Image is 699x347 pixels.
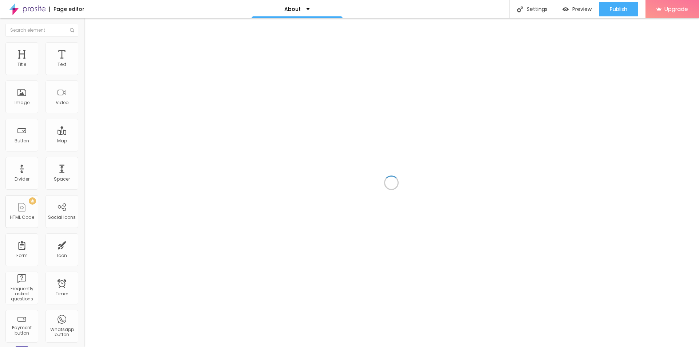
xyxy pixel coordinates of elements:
div: Payment button [7,325,36,336]
div: Timer [56,291,68,296]
div: Image [15,100,29,105]
div: Social Icons [48,215,76,220]
div: Text [58,62,66,67]
span: Upgrade [664,6,688,12]
div: Whatsapp button [47,327,76,338]
button: Preview [555,2,599,16]
span: Publish [610,6,627,12]
img: view-1.svg [562,6,569,12]
div: Page editor [49,7,84,12]
div: Title [17,62,26,67]
span: Preview [572,6,592,12]
div: Spacer [54,177,70,182]
div: Divider [15,177,29,182]
div: Icon [57,253,67,258]
img: Icone [517,6,523,12]
button: Publish [599,2,638,16]
div: HTML Code [10,215,34,220]
img: Icone [70,28,74,32]
p: About [284,7,301,12]
div: Button [15,138,29,143]
div: Video [56,100,68,105]
input: Search element [5,24,78,37]
div: Form [16,253,28,258]
div: Frequently asked questions [7,286,36,302]
div: Map [57,138,67,143]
